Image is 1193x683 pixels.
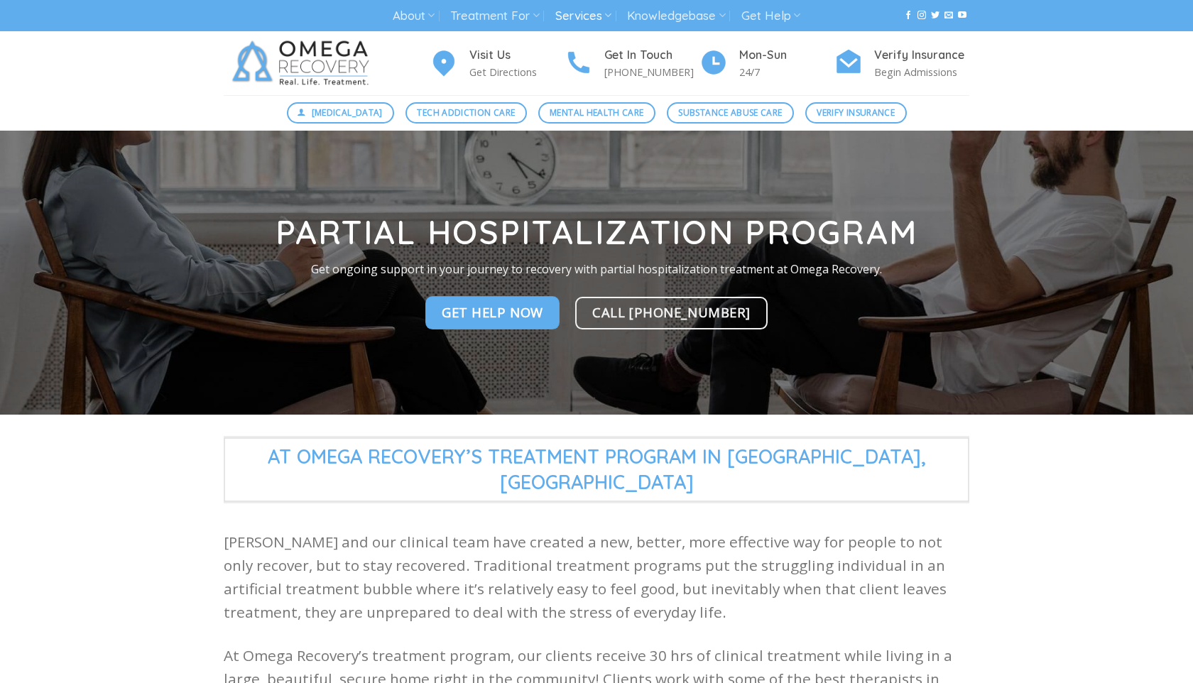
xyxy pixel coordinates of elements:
img: Omega Recovery [224,31,383,95]
a: Follow on YouTube [958,11,966,21]
h4: Visit Us [469,46,565,65]
h4: Mon-Sun [739,46,834,65]
a: Follow on Twitter [931,11,939,21]
h4: Verify Insurance [874,46,969,65]
p: [PHONE_NUMBER] [604,64,699,80]
a: Get Help [741,3,800,29]
a: Tech Addiction Care [405,102,527,124]
p: [PERSON_NAME] and our clinical team have created a new, better, more effective way for people to ... [224,530,969,625]
span: Substance Abuse Care [678,106,782,119]
a: Get Help Now [425,297,560,329]
a: Call [PHONE_NUMBER] [575,297,768,329]
a: Verify Insurance [805,102,907,124]
span: Verify Insurance [817,106,895,119]
a: About [393,3,435,29]
span: Mental Health Care [550,106,643,119]
span: [MEDICAL_DATA] [312,106,383,119]
a: Substance Abuse Care [667,102,794,124]
a: Verify Insurance Begin Admissions [834,46,969,81]
a: [MEDICAL_DATA] [287,102,395,124]
a: Follow on Facebook [904,11,913,21]
p: Begin Admissions [874,64,969,80]
a: Treatment For [450,3,539,29]
a: Mental Health Care [538,102,655,124]
a: Follow on Instagram [917,11,926,21]
span: Tech Addiction Care [417,106,515,119]
p: Get ongoing support in your journey to recovery with partial hospitalization treatment at Omega R... [213,261,980,279]
strong: Partial Hospitalization Program [276,212,918,253]
a: Services [555,3,611,29]
h4: Get In Touch [604,46,699,65]
a: Visit Us Get Directions [430,46,565,81]
span: Get Help Now [442,302,543,323]
a: Get In Touch [PHONE_NUMBER] [565,46,699,81]
p: 24/7 [739,64,834,80]
p: Get Directions [469,64,565,80]
a: Knowledgebase [627,3,725,29]
a: Send us an email [944,11,953,21]
span: Call [PHONE_NUMBER] [592,302,751,322]
span: At Omega Recovery’s Treatment Program in [GEOGRAPHIC_DATA],[GEOGRAPHIC_DATA] [224,437,969,502]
